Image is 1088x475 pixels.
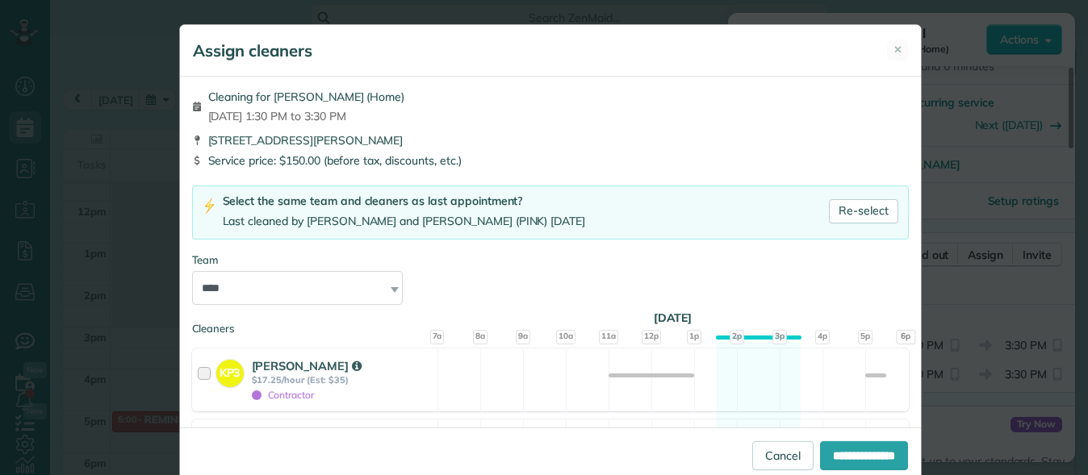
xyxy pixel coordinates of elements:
span: ✕ [893,42,902,57]
div: [STREET_ADDRESS][PERSON_NAME] [192,132,909,148]
span: Cleaning for [PERSON_NAME] (Home) [208,89,405,105]
div: Team [192,252,909,268]
div: Service price: $150.00 (before tax, discounts, etc.) [192,152,909,169]
div: Select the same team and cleaners as last appointment? [223,193,586,210]
strong: $17.25/hour (Est: $35) [252,374,433,385]
span: Contractor [252,389,315,401]
a: Cancel [752,441,814,470]
div: Cleaners [192,321,909,326]
h5: Assign cleaners [193,40,312,62]
a: Re-select [829,199,898,223]
div: Last cleaned by [PERSON_NAME] and [PERSON_NAME] (PINK) [DATE] [223,213,586,230]
strong: KP3 [216,360,244,381]
img: lightning-bolt-icon-94e5364df696ac2de96d3a42b8a9ff6ba979493684c50e6bbbcda72601fa0d29.png [203,198,216,215]
strong: [PERSON_NAME] [252,358,362,373]
span: [DATE] 1:30 PM to 3:30 PM [208,108,405,124]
